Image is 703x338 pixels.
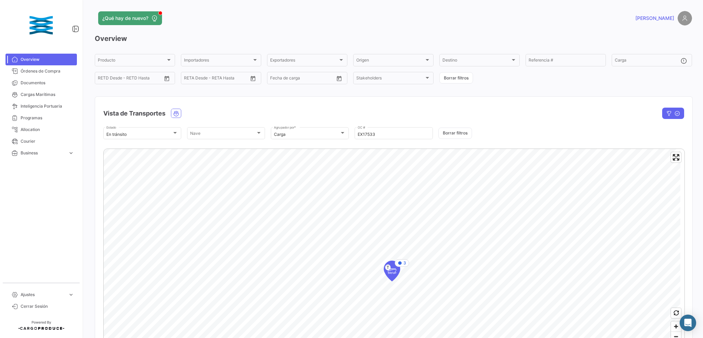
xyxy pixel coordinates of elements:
button: Zoom in [671,321,681,331]
span: [PERSON_NAME] [635,15,674,22]
span: T [385,264,391,270]
input: Hasta [287,77,318,81]
span: Programas [21,115,74,121]
a: Allocation [5,124,77,135]
span: expand_more [68,292,74,298]
input: Hasta [201,77,232,81]
span: Órdenes de Compra [21,68,74,74]
span: Stakeholders [356,77,424,81]
button: Enter fullscreen [671,152,681,162]
span: Business [21,150,65,156]
div: Map marker [384,261,400,281]
mat-select-trigger: En tránsito [106,132,127,137]
a: Programas [5,112,77,124]
button: Open calendar [162,73,172,84]
a: Courier [5,135,77,147]
span: Cargas Marítimas [21,91,74,98]
button: Borrar filtros [439,72,473,84]
span: Destino [442,59,510,64]
span: Cerrar Sesión [21,303,74,309]
div: Abrir Intercom Messenger [680,315,696,331]
span: Inteligencia Portuaria [21,103,74,109]
button: Ocean [171,109,181,118]
span: Importadores [184,59,252,64]
h3: Overview [95,34,692,43]
span: expand_more [68,150,74,156]
a: Cargas Marítimas [5,89,77,100]
span: Documentos [21,80,74,86]
span: ¿Qué hay de nuevo? [102,15,148,22]
input: Desde [270,77,283,81]
a: Overview [5,54,77,65]
h4: Vista de Transportes [103,109,165,118]
a: Documentos [5,77,77,89]
button: Open calendar [334,73,344,84]
mat-select-trigger: Carga [274,132,286,137]
span: Nave [190,132,256,137]
img: customer_38.png [24,8,58,43]
input: Hasta [115,77,146,81]
button: Borrar filtros [438,128,472,139]
input: Desde [98,77,110,81]
input: Desde [184,77,196,81]
button: Open calendar [248,73,258,84]
span: 3 [403,260,406,266]
img: placeholder-user.png [678,11,692,25]
span: Exportadores [270,59,338,64]
button: ¿Qué hay de nuevo? [98,11,162,25]
span: Overview [21,56,74,63]
span: Ajustes [21,292,65,298]
span: Allocation [21,127,74,133]
a: Inteligencia Portuaria [5,100,77,112]
span: Origen [356,59,424,64]
span: Producto [98,59,166,64]
a: Órdenes de Compra [5,65,77,77]
span: Courier [21,138,74,144]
